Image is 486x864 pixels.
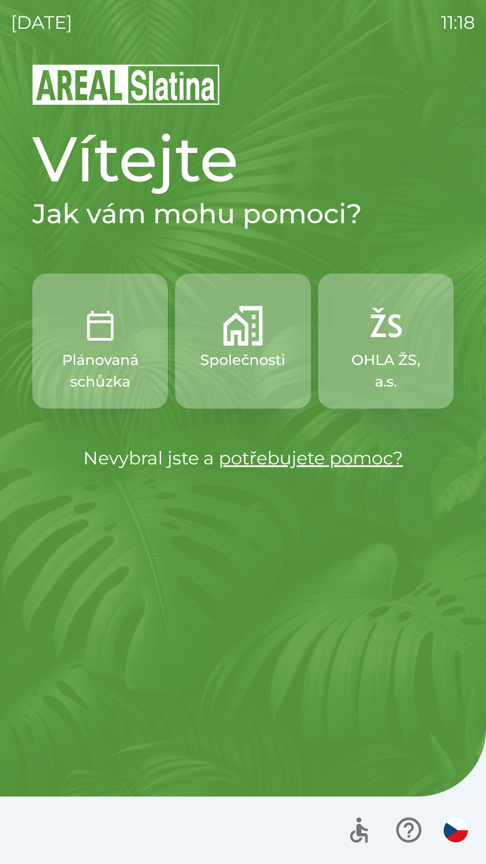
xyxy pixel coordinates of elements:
p: [DATE] [11,9,72,36]
img: Logo [32,63,454,106]
p: OHLA ŽS, a.s. [340,349,432,392]
img: 58b4041c-2a13-40f9-aad2-b58ace873f8c.png [223,306,263,346]
button: OHLA ŽS, a.s. [318,274,454,409]
h2: Jak vám mohu pomoci? [32,197,454,230]
a: potřebujete pomoc? [219,447,403,469]
img: 9f72f9f4-8902-46ff-b4e6-bc4241ee3c12.png [366,306,405,346]
p: 11:18 [441,9,475,36]
button: Plánovaná schůzka [32,274,168,409]
img: 0ea463ad-1074-4378-bee6-aa7a2f5b9440.png [81,306,120,346]
h1: Vítejte [32,121,454,197]
p: Společnosti [200,349,285,371]
button: Společnosti [175,274,310,409]
p: Plánovaná schůzka [54,349,146,392]
img: cs flag [444,818,468,842]
p: Nevybral jste a [32,445,454,472]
